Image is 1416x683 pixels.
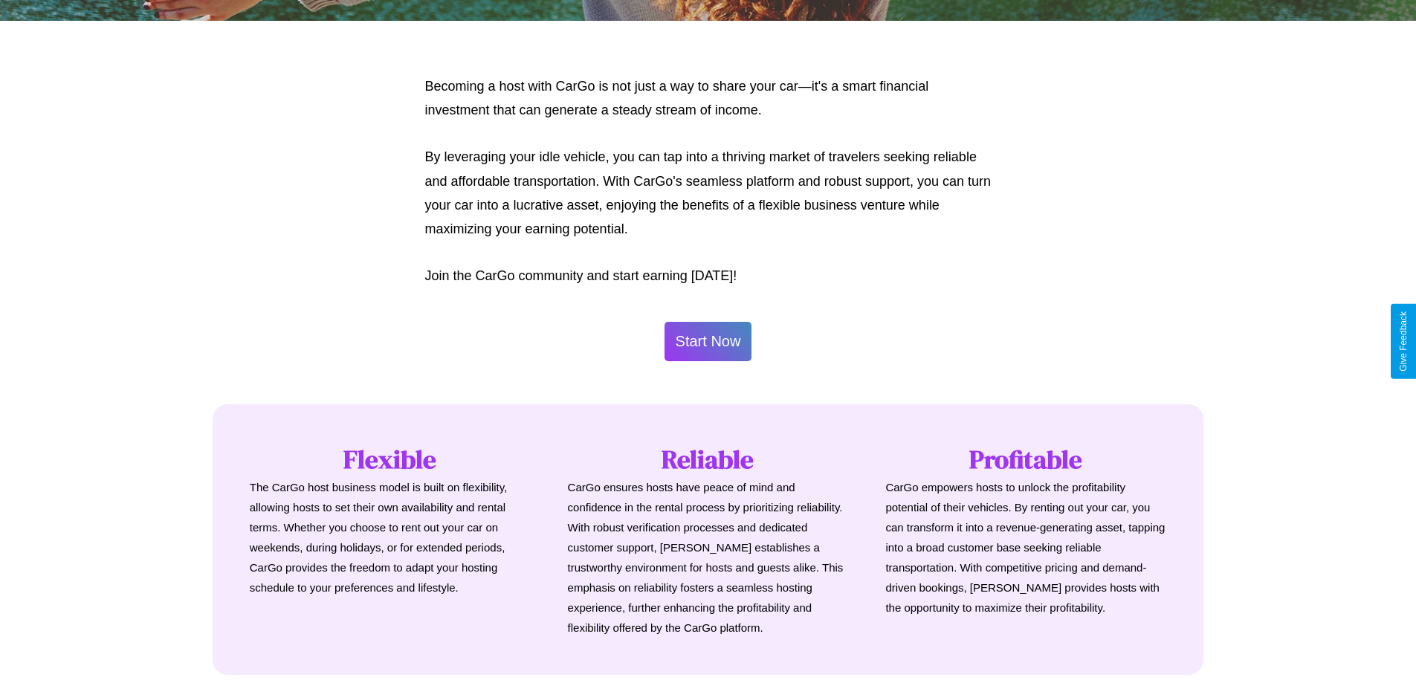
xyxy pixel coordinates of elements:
p: By leveraging your idle vehicle, you can tap into a thriving market of travelers seeking reliable... [425,145,992,242]
button: Start Now [665,322,752,361]
div: Give Feedback [1398,311,1409,372]
p: CarGo empowers hosts to unlock the profitability potential of their vehicles. By renting out your... [885,477,1166,618]
h1: Profitable [885,441,1166,477]
h1: Flexible [250,441,531,477]
h1: Reliable [568,441,849,477]
p: Becoming a host with CarGo is not just a way to share your car—it's a smart financial investment ... [425,74,992,123]
p: CarGo ensures hosts have peace of mind and confidence in the rental process by prioritizing relia... [568,477,849,638]
p: Join the CarGo community and start earning [DATE]! [425,264,992,288]
p: The CarGo host business model is built on flexibility, allowing hosts to set their own availabili... [250,477,531,598]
